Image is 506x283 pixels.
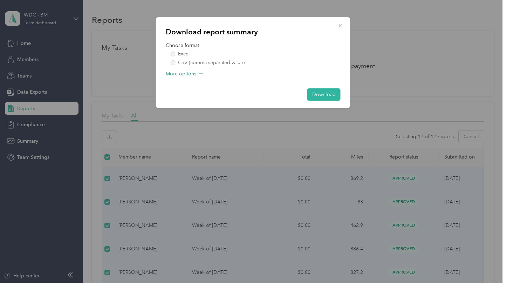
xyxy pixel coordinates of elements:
button: Download [307,88,341,101]
label: CSV (comma separated value) [171,60,341,65]
p: Download report summary [166,27,341,37]
p: Choose format [166,42,341,49]
iframe: Everlance-gr Chat Button Frame [467,244,506,283]
label: Excel [171,52,341,56]
span: More options [166,70,196,78]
